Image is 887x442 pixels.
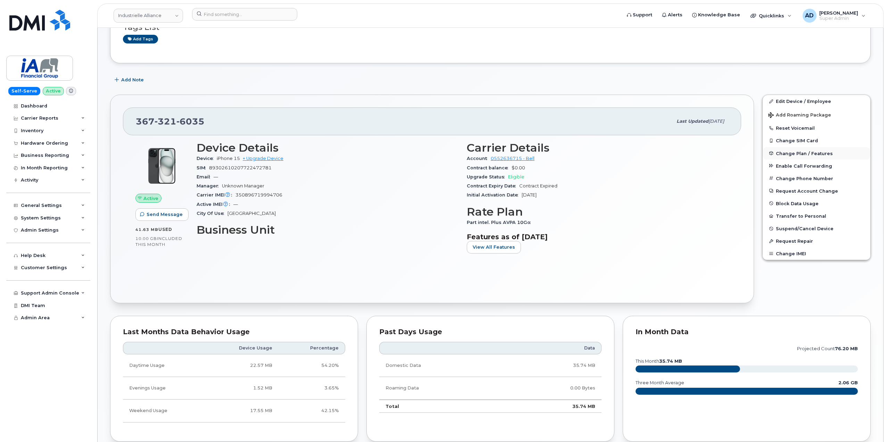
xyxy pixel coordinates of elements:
span: 367 [136,116,205,127]
span: Contract balance [467,165,512,170]
span: Send Message [147,211,183,218]
button: Transfer to Personal [763,210,870,222]
a: Edit Device / Employee [763,95,870,107]
span: Add Roaming Package [768,112,831,119]
a: + Upgrade Device [243,156,283,161]
span: 10.00 GB [135,236,157,241]
a: Industrielle Alliance [114,9,183,23]
td: Roaming Data [379,377,504,400]
span: [PERSON_NAME] [819,10,858,16]
span: iPhone 15 [217,156,240,161]
span: Unknown Manager [222,183,264,188]
td: Weekend Usage [123,400,205,422]
span: $0.00 [512,165,525,170]
a: Add tags [123,35,158,43]
td: Total [379,400,504,413]
button: Reset Voicemail [763,122,870,134]
a: Support [622,8,657,22]
span: Manager [197,183,222,188]
span: Super Admin [819,16,858,21]
h3: Device Details [197,142,458,154]
button: Suspend/Cancel Device [763,222,870,235]
h3: Business Unit [197,224,458,236]
span: Contract Expired [519,183,557,188]
span: Change Plan / Features [776,151,833,156]
th: Device Usage [205,342,279,354]
td: Evenings Usage [123,377,205,400]
span: — [214,174,218,179]
button: Add Note [110,74,150,86]
span: 350896719994706 [235,192,282,198]
td: 17.55 MB [205,400,279,422]
span: 6035 [176,116,205,127]
span: Upgrade Status [467,174,508,179]
h3: Tags List [123,23,858,32]
button: Send Message [135,208,189,221]
td: 35.74 MB [504,354,602,377]
span: used [158,227,172,232]
span: Carrier IMEI [197,192,235,198]
button: Change SIM Card [763,134,870,147]
text: three month average [635,380,684,385]
text: this month [635,359,682,364]
tspan: 35.74 MB [659,359,682,364]
span: Account [467,156,491,161]
span: Active IMEI [197,202,233,207]
tr: Friday from 6:00pm to Monday 8:00am [123,400,345,422]
a: Knowledge Base [687,8,745,22]
text: 2.06 GB [838,380,858,385]
button: Change Plan / Features [763,147,870,160]
button: Add Roaming Package [763,107,870,122]
td: 22.57 MB [205,354,279,377]
a: Alerts [657,8,687,22]
button: Change IMEI [763,247,870,260]
span: Support [633,11,652,18]
span: 41.63 MB [135,227,158,232]
span: 89302610207722472781 [209,165,272,170]
span: AD [805,11,814,20]
h3: Rate Plan [467,206,729,218]
span: City Of Use [197,211,227,216]
button: Request Account Change [763,185,870,197]
button: Request Repair [763,235,870,247]
a: 0552636715 - Bell [491,156,534,161]
h3: Features as of [DATE] [467,233,729,241]
span: Enable Call Forwarding [776,163,832,168]
div: Quicklinks [746,9,796,23]
h3: Carrier Details [467,142,729,154]
input: Find something... [192,8,297,21]
span: Alerts [668,11,682,18]
span: SIM [197,165,209,170]
button: Enable Call Forwarding [763,160,870,172]
span: [DATE] [708,119,724,124]
button: Block Data Usage [763,197,870,210]
span: Contract Expiry Date [467,183,519,188]
div: Last Months Data Behavior Usage [123,329,345,336]
td: 3.65% [279,377,345,400]
span: Initial Activation Date [467,192,522,198]
span: 321 [155,116,176,127]
span: View All Features [473,244,515,250]
span: Active [143,195,158,202]
span: Add Note [121,77,144,83]
td: 54.20% [279,354,345,377]
span: Part intel. Plus AVPA 10Go [467,220,534,225]
td: Domestic Data [379,354,504,377]
span: [GEOGRAPHIC_DATA] [227,211,276,216]
th: Data [504,342,602,354]
td: Daytime Usage [123,354,205,377]
button: Change Phone Number [763,172,870,185]
th: Percentage [279,342,345,354]
span: Email [197,174,214,179]
span: Device [197,156,217,161]
span: Eligible [508,174,524,179]
span: Last updated [677,119,708,124]
span: included this month [135,236,182,247]
tspan: 76.20 MB [835,346,858,351]
div: In Month Data [636,329,858,336]
td: 1.52 MB [205,377,279,400]
img: iPhone_15_Black.png [141,145,183,187]
span: [DATE] [522,192,537,198]
button: View All Features [467,241,521,254]
td: 42.15% [279,400,345,422]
